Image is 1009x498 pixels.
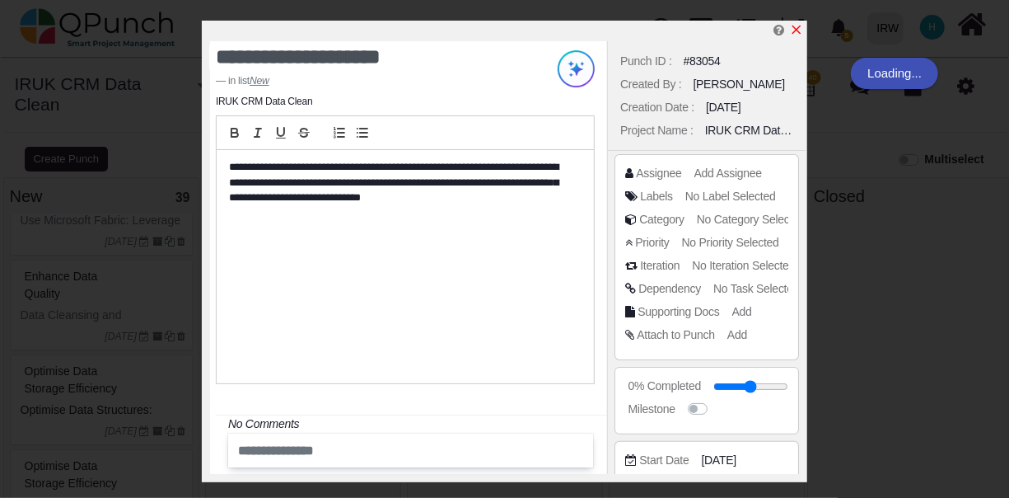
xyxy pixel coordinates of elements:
i: No Comments [228,417,299,430]
svg: x [790,23,803,36]
div: [DATE] [706,99,740,116]
img: Try writing with AI [558,50,595,87]
div: Iteration [640,257,680,275]
div: Loading... [851,58,938,89]
div: #83054 [684,53,721,70]
span: No Iteration Selected [692,259,795,272]
i: Edit Punch [773,24,784,36]
div: Attach to Punch [637,327,715,344]
a: x [790,23,803,37]
div: [PERSON_NAME] [693,76,785,93]
div: Priority [635,234,669,251]
span: Add Assignee [694,167,762,180]
span: Add [732,305,752,318]
div: 0% Completed [628,378,701,395]
div: Milestone [628,401,675,418]
div: Assignee [636,165,681,182]
div: Creation Date : [620,99,694,116]
div: Start Date [639,452,689,469]
u: New [250,75,269,87]
span: Add [727,328,747,341]
div: Dependency [638,280,701,298]
div: Supporting Docs [638,303,719,321]
span: [DATE] [701,452,736,469]
cite: Source Title [250,75,269,87]
span: No Task Selected [713,282,799,295]
div: Project Name : [620,122,694,139]
footer: in list [216,73,527,88]
div: Category [639,211,684,228]
div: Punch ID : [620,53,672,70]
span: No Label Selected [685,190,776,203]
div: IRUK CRM Data Clean [705,122,793,139]
li: IRUK CRM Data Clean [216,94,312,109]
span: No Category Selected [697,213,805,226]
span: No Priority Selected [682,236,779,249]
div: Created By : [620,76,681,93]
div: Labels [640,188,673,205]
